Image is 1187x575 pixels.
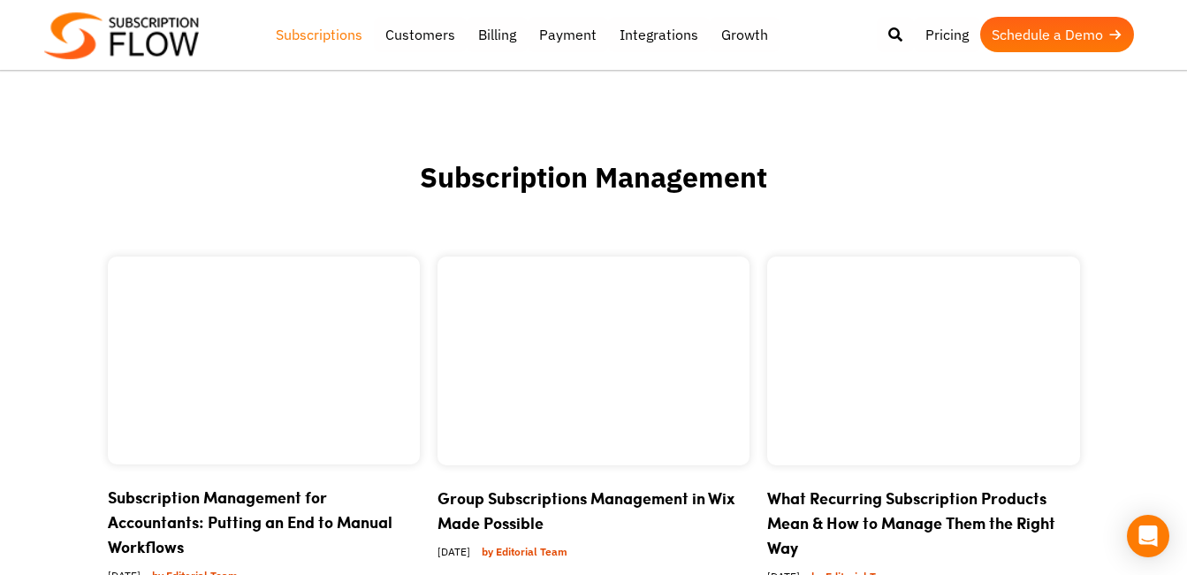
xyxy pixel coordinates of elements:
a: Subscriptions [264,17,374,52]
a: Integrations [608,17,710,52]
a: Customers [374,17,467,52]
a: Payment [528,17,608,52]
a: Group Subscriptions Management in Wix Made Possible [438,487,735,534]
img: Subscription Management for Accountants [108,257,420,464]
a: Pricing [914,17,980,52]
a: by Editorial Team [475,540,574,563]
img: Group Subscriptions Management in Wix [438,257,749,465]
a: What Recurring Subscription Products Mean & How to Manage Them the Right Way [767,487,1055,559]
h1: Subscription Management [64,159,1124,239]
img: Recurring Subscription Products [767,257,1079,465]
a: Billing [467,17,528,52]
img: Subscriptionflow [44,12,199,59]
div: Open Intercom Messenger [1127,515,1169,557]
a: Growth [710,17,780,52]
a: Schedule a Demo [980,17,1134,52]
div: [DATE] [438,535,749,573]
a: Subscription Management for Accountants: Putting an End to Manual Workflows [108,486,392,558]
